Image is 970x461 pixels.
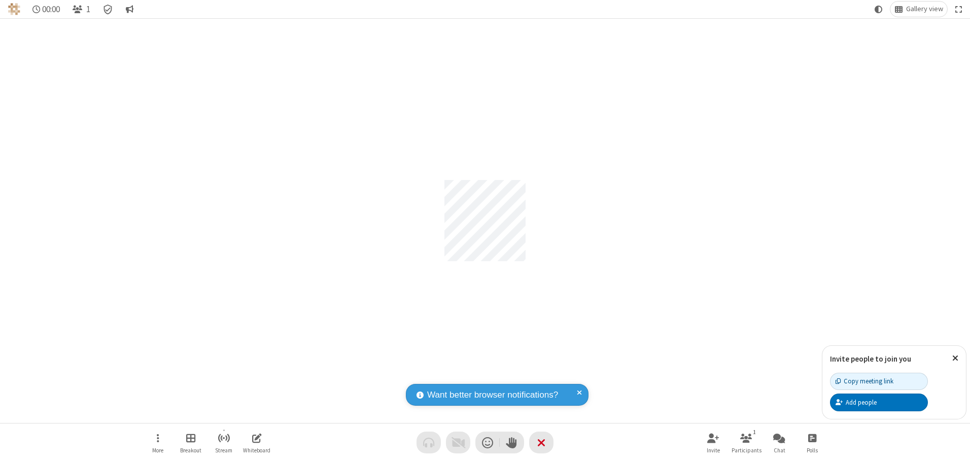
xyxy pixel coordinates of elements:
[836,376,893,386] div: Copy meeting link
[176,428,206,457] button: Manage Breakout Rooms
[945,346,966,371] button: Close popover
[241,428,272,457] button: Open shared whiteboard
[906,5,943,13] span: Gallery view
[180,447,201,453] span: Breakout
[143,428,173,457] button: Open menu
[731,428,761,457] button: Open participant list
[42,5,60,14] span: 00:00
[807,447,818,453] span: Polls
[797,428,827,457] button: Open poll
[121,2,137,17] button: Conversation
[209,428,239,457] button: Start streaming
[890,2,947,17] button: Change layout
[871,2,887,17] button: Using system theme
[215,447,232,453] span: Stream
[750,428,759,437] div: 1
[951,2,966,17] button: Fullscreen
[707,447,720,453] span: Invite
[500,432,524,453] button: Raise hand
[98,2,118,17] div: Meeting details Encryption enabled
[529,432,553,453] button: End or leave meeting
[68,2,94,17] button: Open participant list
[243,447,270,453] span: Whiteboard
[427,388,558,402] span: Want better browser notifications?
[152,447,163,453] span: More
[8,3,20,15] img: QA Selenium DO NOT DELETE OR CHANGE
[446,432,470,453] button: Video
[732,447,761,453] span: Participants
[830,394,928,411] button: Add people
[417,432,441,453] button: Audio problem - check your Internet connection or call by phone
[764,428,794,457] button: Open chat
[830,354,911,364] label: Invite people to join you
[28,2,64,17] div: Timer
[698,428,729,457] button: Invite participants (Alt+I)
[830,373,928,390] button: Copy meeting link
[86,5,90,14] span: 1
[475,432,500,453] button: Send a reaction
[774,447,785,453] span: Chat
